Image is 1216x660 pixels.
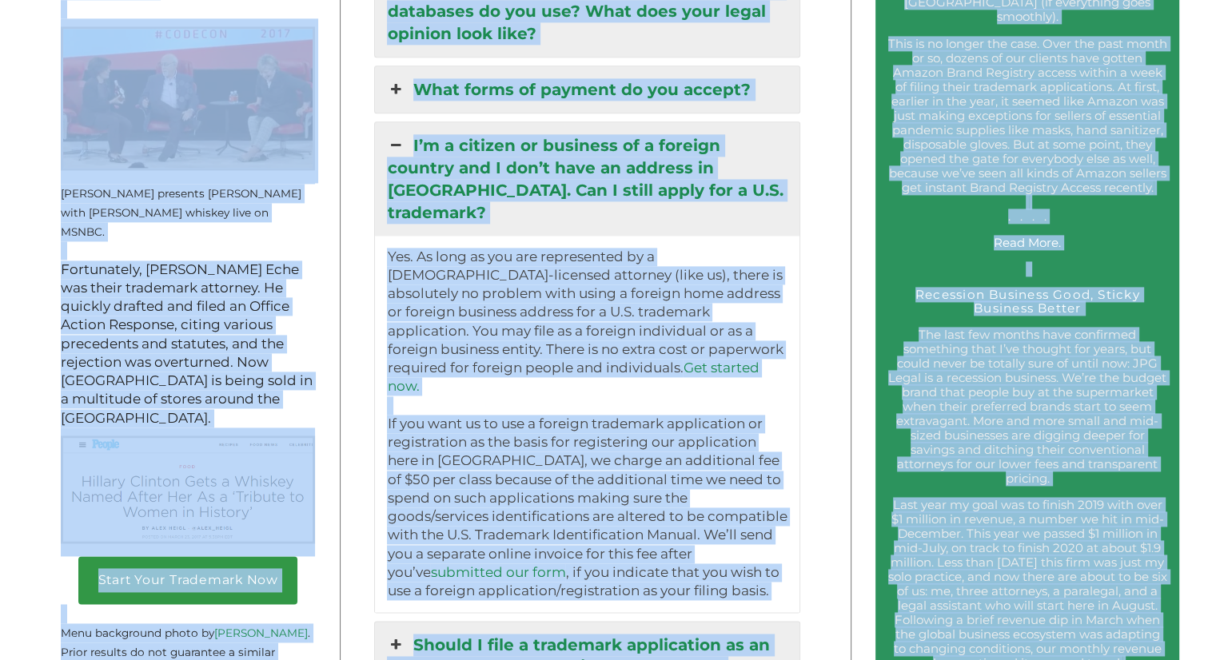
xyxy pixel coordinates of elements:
a: Recession Business Good, Sticky Business Better [915,287,1140,316]
p: Yes. As long as you are represented by a [DEMOGRAPHIC_DATA]-licensed attorney (like us), there is... [387,248,787,601]
a: [PERSON_NAME] [214,626,308,639]
img: Kara Swisher presents Hillary Clinton with Rodham Rye live on MSNBC. [61,26,315,170]
p: The last few months have confirmed something that I’ve thought for years, but could never be tota... [887,328,1167,486]
a: I’m a citizen or business of a foreign country and I don’t have an address in [GEOGRAPHIC_DATA]. ... [375,122,799,236]
a: Read More. [994,235,1061,250]
small: [PERSON_NAME] presents [PERSON_NAME] with [PERSON_NAME] whiskey live on MSNBC. [61,187,301,239]
div: I’m a citizen or business of a foreign country and I don’t have an address in [GEOGRAPHIC_DATA]. ... [375,236,799,613]
a: Start Your Trademark Now [78,556,297,604]
img: Rodham Rye People Screenshot [61,435,315,543]
a: What forms of payment do you accept? [375,66,799,113]
a: submitted our form [430,564,565,580]
p: This is no longer the case. Over the past month or so, dozens of our clients have gotten Amazon B... [887,37,1167,224]
p: Fortunately, [PERSON_NAME] Eche was their trademark attorney. He quickly drafted and filed an Off... [61,260,315,427]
